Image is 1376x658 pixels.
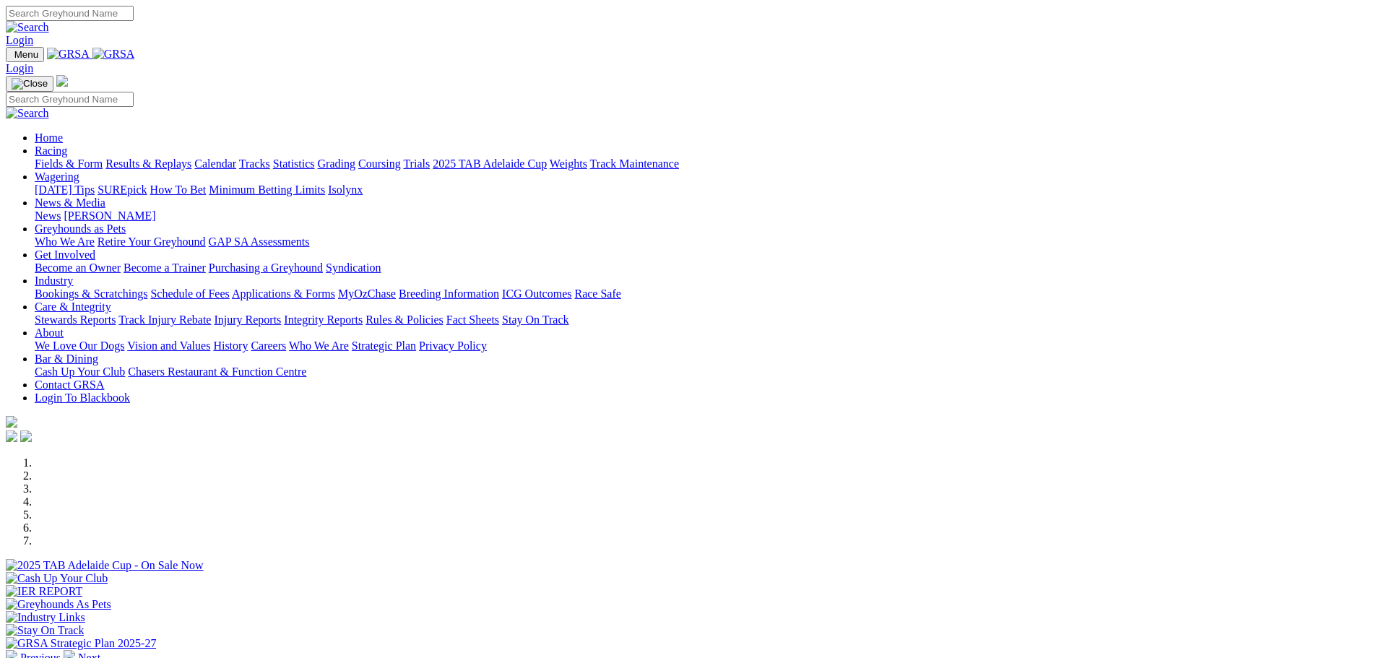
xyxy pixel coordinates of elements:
a: [PERSON_NAME] [64,209,155,222]
a: Who We Are [289,339,349,352]
a: Breeding Information [399,287,499,300]
input: Search [6,92,134,107]
a: Trials [403,157,430,170]
a: Fact Sheets [446,313,499,326]
a: Home [35,131,63,144]
img: Close [12,78,48,90]
a: News & Media [35,196,105,209]
a: Become an Owner [35,261,121,274]
a: Integrity Reports [284,313,363,326]
a: Injury Reports [214,313,281,326]
a: News [35,209,61,222]
a: Syndication [326,261,381,274]
a: History [213,339,248,352]
img: IER REPORT [6,585,82,598]
a: [DATE] Tips [35,183,95,196]
div: Care & Integrity [35,313,1370,326]
a: About [35,326,64,339]
a: Chasers Restaurant & Function Centre [128,365,306,378]
img: Greyhounds As Pets [6,598,111,611]
img: Cash Up Your Club [6,572,108,585]
a: MyOzChase [338,287,396,300]
a: Calendar [194,157,236,170]
a: Track Injury Rebate [118,313,211,326]
a: Vision and Values [127,339,210,352]
img: Stay On Track [6,624,84,637]
a: Cash Up Your Club [35,365,125,378]
a: Fields & Form [35,157,103,170]
a: How To Bet [150,183,207,196]
a: Statistics [273,157,315,170]
img: Search [6,21,49,34]
a: Login To Blackbook [35,391,130,404]
a: Weights [550,157,587,170]
img: GRSA [92,48,135,61]
a: Become a Trainer [124,261,206,274]
a: Wagering [35,170,79,183]
a: We Love Our Dogs [35,339,124,352]
a: Race Safe [574,287,620,300]
img: 2025 TAB Adelaide Cup - On Sale Now [6,559,204,572]
img: GRSA Strategic Plan 2025-27 [6,637,156,650]
img: twitter.svg [20,430,32,442]
a: Care & Integrity [35,300,111,313]
a: Who We Are [35,235,95,248]
a: Retire Your Greyhound [98,235,206,248]
a: Stay On Track [502,313,568,326]
div: Industry [35,287,1370,300]
a: GAP SA Assessments [209,235,310,248]
a: Greyhounds as Pets [35,222,126,235]
div: Greyhounds as Pets [35,235,1370,248]
div: About [35,339,1370,352]
a: Rules & Policies [365,313,443,326]
img: Search [6,107,49,120]
a: Minimum Betting Limits [209,183,325,196]
a: Racing [35,144,67,157]
a: 2025 TAB Adelaide Cup [433,157,547,170]
a: Strategic Plan [352,339,416,352]
a: Stewards Reports [35,313,116,326]
div: News & Media [35,209,1370,222]
a: Bar & Dining [35,352,98,365]
a: SUREpick [98,183,147,196]
a: Track Maintenance [590,157,679,170]
a: Coursing [358,157,401,170]
input: Search [6,6,134,21]
a: Isolynx [328,183,363,196]
a: Industry [35,274,73,287]
div: Racing [35,157,1370,170]
div: Wagering [35,183,1370,196]
span: Menu [14,49,38,60]
a: Applications & Forms [232,287,335,300]
button: Toggle navigation [6,76,53,92]
a: Grading [318,157,355,170]
div: Get Involved [35,261,1370,274]
img: logo-grsa-white.png [6,416,17,428]
img: logo-grsa-white.png [56,75,68,87]
a: Get Involved [35,248,95,261]
a: Schedule of Fees [150,287,229,300]
img: GRSA [47,48,90,61]
div: Bar & Dining [35,365,1370,378]
a: Privacy Policy [419,339,487,352]
img: facebook.svg [6,430,17,442]
a: Login [6,34,33,46]
button: Toggle navigation [6,47,44,62]
a: Bookings & Scratchings [35,287,147,300]
a: Contact GRSA [35,378,104,391]
a: ICG Outcomes [502,287,571,300]
a: Results & Replays [105,157,191,170]
a: Login [6,62,33,74]
a: Tracks [239,157,270,170]
a: Careers [251,339,286,352]
a: Purchasing a Greyhound [209,261,323,274]
img: Industry Links [6,611,85,624]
